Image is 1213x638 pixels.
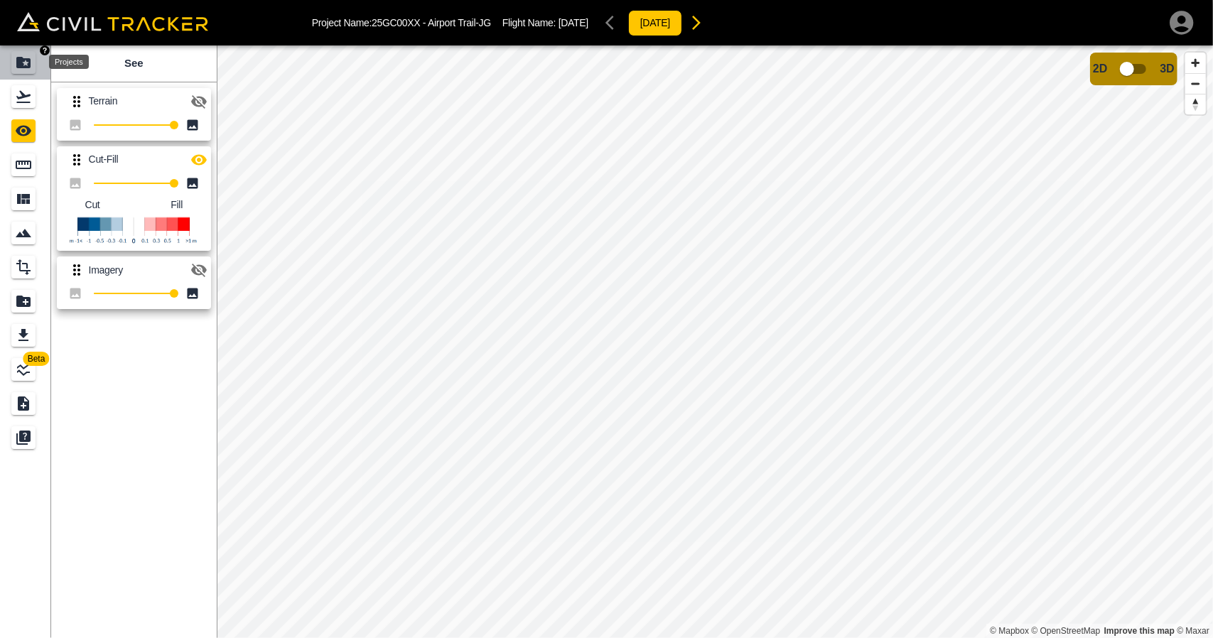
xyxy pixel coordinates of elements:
p: Project Name: 25GC00XX - Airport Trail-JG [312,17,491,28]
span: 3D [1160,63,1175,75]
canvas: Map [217,45,1213,638]
a: OpenStreetMap [1032,626,1101,636]
img: Civil Tracker [17,12,208,32]
button: Zoom out [1185,73,1206,94]
span: 2D [1093,63,1107,75]
p: Flight Name: [502,17,588,28]
a: Map feedback [1104,626,1175,636]
button: [DATE] [628,10,682,36]
div: Projects [49,55,89,69]
a: Mapbox [990,626,1029,636]
span: [DATE] [559,17,588,28]
button: Reset bearing to north [1185,94,1206,114]
a: Maxar [1177,626,1209,636]
button: Zoom in [1185,53,1206,73]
